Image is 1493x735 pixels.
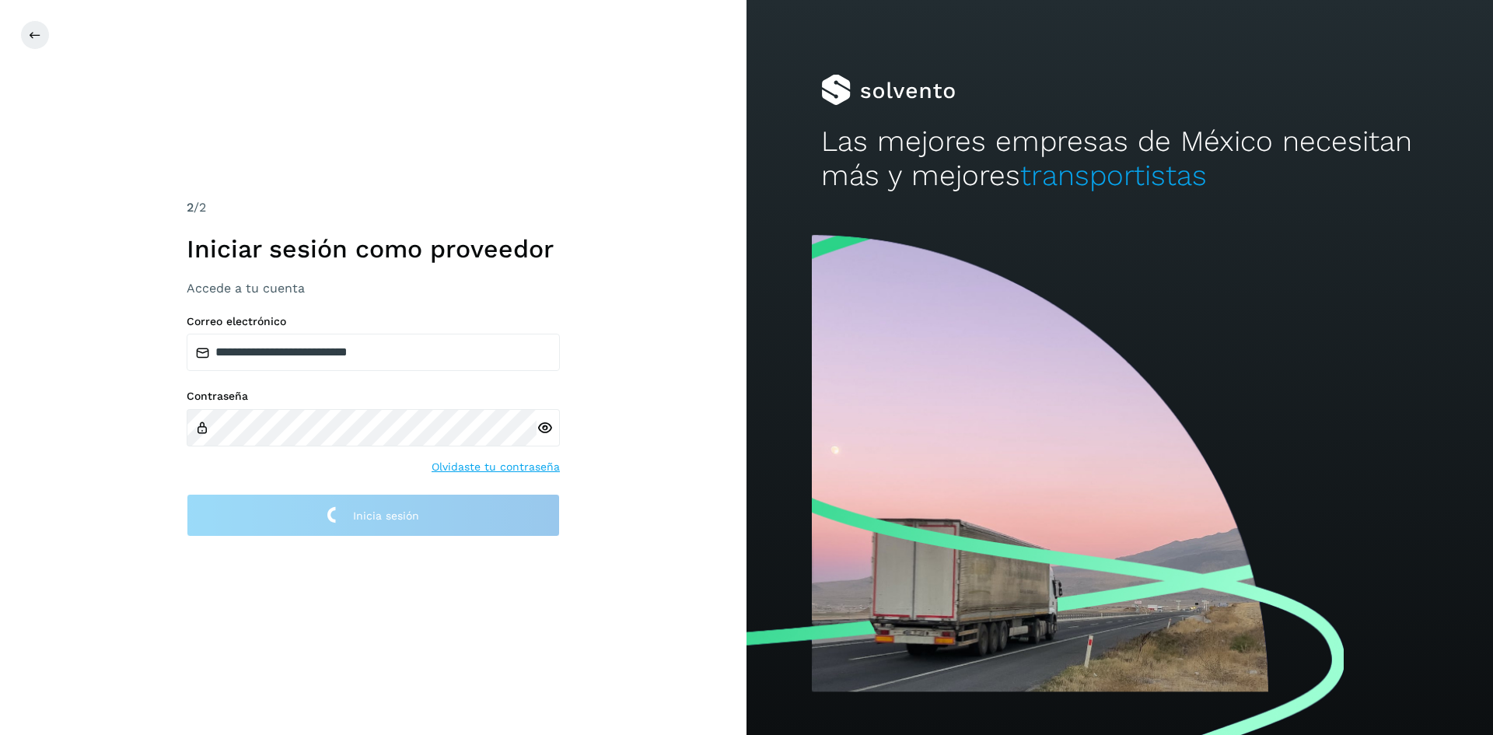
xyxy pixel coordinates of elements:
[187,315,560,328] label: Correo electrónico
[187,234,560,264] h1: Iniciar sesión como proveedor
[1020,159,1207,192] span: transportistas
[187,198,560,217] div: /2
[187,390,560,403] label: Contraseña
[187,200,194,215] span: 2
[821,124,1418,194] h2: Las mejores empresas de México necesitan más y mejores
[187,494,560,537] button: Inicia sesión
[432,459,560,475] a: Olvidaste tu contraseña
[187,281,560,296] h3: Accede a tu cuenta
[353,510,419,521] span: Inicia sesión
